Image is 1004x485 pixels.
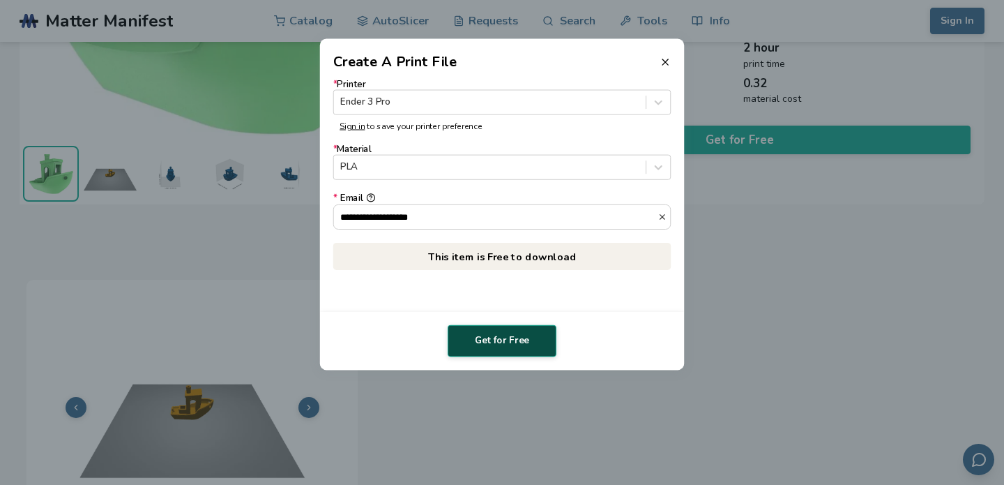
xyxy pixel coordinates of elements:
button: *Email [657,212,670,221]
p: This item is Free to download [333,243,671,270]
a: Sign in [340,120,365,131]
label: Printer [333,79,671,114]
label: Material [333,144,671,180]
p: to save your printer preference [340,121,664,131]
input: *Email [334,204,658,228]
h2: Create A Print File [333,52,457,72]
button: Get for Free [448,325,556,357]
input: *MaterialPLA [340,162,343,172]
button: *Email [366,193,375,202]
div: Email [333,193,671,204]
